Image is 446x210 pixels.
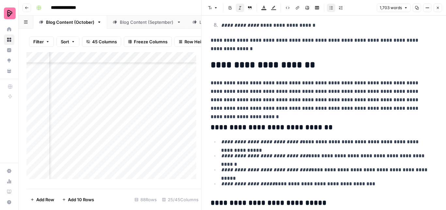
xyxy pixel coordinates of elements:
span: Freeze Columns [134,38,167,45]
button: Add Row [26,194,58,205]
a: Home [4,24,14,35]
a: Insights [4,45,14,55]
span: Row Height [184,38,208,45]
span: Add 10 Rows [68,196,94,203]
div: Blog Content (September) [120,19,174,25]
div: Blog Content (October) [46,19,94,25]
div: 88 Rows [132,194,159,205]
span: Add Row [36,196,54,203]
span: 1,703 words [380,5,402,11]
span: Filter [33,38,44,45]
button: 1,703 words [377,4,411,12]
span: 45 Columns [92,38,117,45]
button: 45 Columns [82,36,121,47]
div: 25/45 Columns [159,194,201,205]
button: Sort [56,36,79,47]
a: Blog Content (October) [33,16,107,29]
button: Workspace: Preply [4,5,14,21]
button: Help + Support [4,197,14,207]
a: Listicles - WIP [187,16,241,29]
a: Usage [4,176,14,187]
a: Settings [4,166,14,176]
span: Sort [61,38,69,45]
a: Browse [4,35,14,45]
img: Preply Logo [4,7,16,19]
button: Filter [29,36,54,47]
a: Learning Hub [4,187,14,197]
a: Your Data [4,66,14,76]
a: Blog Content (September) [107,16,187,29]
button: Add 10 Rows [58,194,98,205]
a: Opportunities [4,55,14,66]
button: Freeze Columns [124,36,172,47]
button: Row Height [174,36,212,47]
